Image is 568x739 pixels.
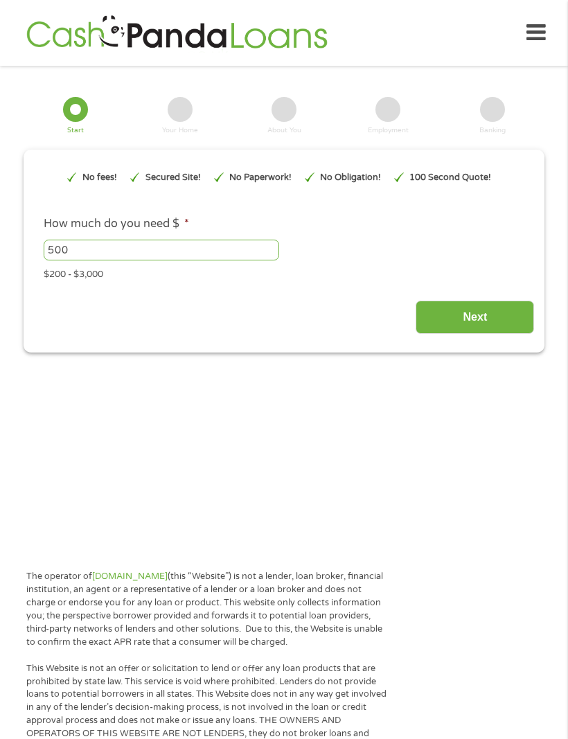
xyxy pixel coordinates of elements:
p: The operator of (this “Website”) is not a lender, loan broker, financial institution, an agent or... [26,570,387,648]
div: About You [267,127,301,134]
label: How much do you need $ [44,217,189,231]
div: Employment [368,127,409,134]
div: Start [67,127,84,134]
input: Next [416,301,534,335]
div: $200 - $3,000 [44,263,524,282]
a: [DOMAIN_NAME] [92,571,168,582]
p: Secured Site! [145,171,201,184]
p: No Paperwork! [229,171,292,184]
p: No fees! [82,171,117,184]
div: Your Home [162,127,198,134]
p: 100 Second Quote! [409,171,491,184]
p: No Obligation! [320,171,381,184]
img: GetLoanNow Logo [22,13,331,53]
div: Banking [479,127,506,134]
